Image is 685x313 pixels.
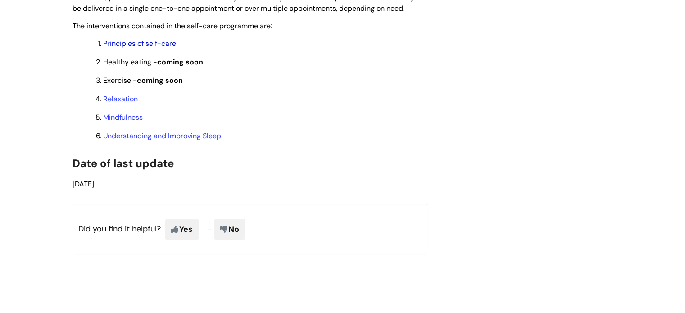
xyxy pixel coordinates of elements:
[214,219,245,240] span: No
[103,131,221,141] a: Understanding and Improving Sleep
[103,113,143,122] a: Mindfulness
[103,94,138,104] a: Relaxation
[103,57,203,67] span: Healthy eating -
[73,21,272,31] span: The interventions contained in the self-care programme are:
[73,204,428,254] p: Did you find it helpful?
[73,179,94,189] span: [DATE]
[165,219,199,240] span: Yes
[103,39,176,48] a: Principles of self-care
[103,76,183,85] span: Exercise -
[73,156,174,170] span: Date of last update
[157,57,203,67] strong: coming soon
[137,76,183,85] strong: coming soon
